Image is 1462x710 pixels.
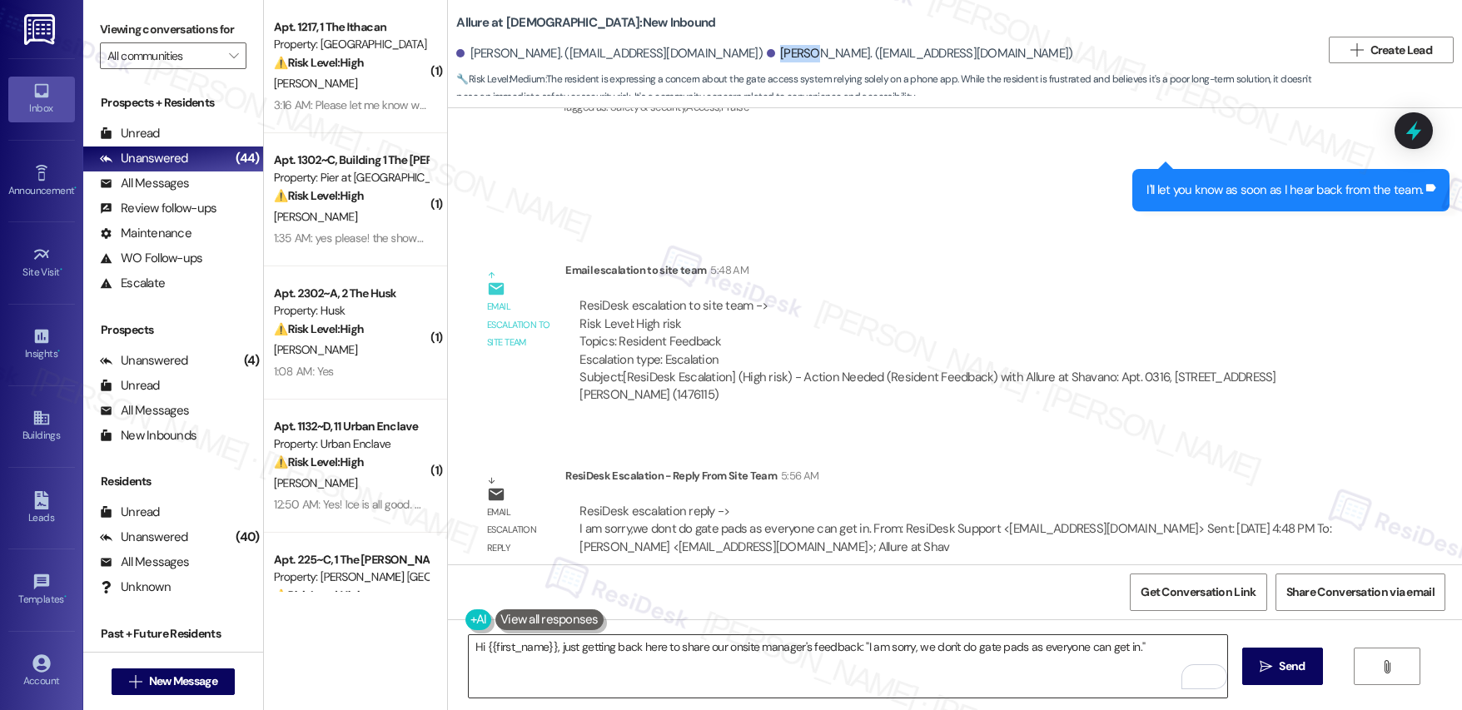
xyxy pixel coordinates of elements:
a: Templates • [8,568,75,613]
div: 3:16 AM: Please let me know when will you come, I'll try my best to be here. For the AC, I first ... [274,97,1360,112]
div: 5:48 AM [706,261,748,279]
div: ResiDesk escalation to site team -> Risk Level: High risk Topics: Resident Feedback Escalation ty... [579,297,1346,369]
div: ResiDesk Escalation - Reply From Site Team [565,467,1360,490]
div: 1:08 AM: Yes [274,364,334,379]
div: Unread [100,377,160,395]
div: Maintenance [100,225,191,242]
i:  [229,49,238,62]
button: Get Conversation Link [1130,573,1266,611]
button: Send [1242,648,1323,685]
div: Property: Pier at [GEOGRAPHIC_DATA] [274,169,428,186]
div: Apt. 2302~A, 2 The Husk [274,285,428,302]
div: Apt. 1302~C, Building 1 The [PERSON_NAME] [274,151,428,169]
div: Unanswered [100,529,188,546]
span: Safety & security , [610,100,686,114]
span: • [64,591,67,603]
strong: ⚠️ Risk Level: High [274,454,364,469]
div: Property: Urban Enclave [274,435,428,453]
div: [PERSON_NAME]. ([EMAIL_ADDRESS][DOMAIN_NAME]) [456,45,763,62]
b: Allure at [DEMOGRAPHIC_DATA]: New Inbound [456,14,715,32]
div: Apt. 1132~D, 11 Urban Enclave [274,418,428,435]
div: 12:50 AM: Yes! Ice is all good. Our smoke detectors keep beeping though! [274,497,625,512]
div: Prospects + Residents [83,94,263,112]
div: Property: [GEOGRAPHIC_DATA] [274,36,428,53]
span: [PERSON_NAME] [274,475,357,490]
div: New Inbounds [100,427,196,444]
a: Account [8,649,75,694]
div: (4) [240,348,264,374]
span: [PERSON_NAME] [274,76,357,91]
span: [PERSON_NAME] [274,342,357,357]
span: : The resident is expressing a concern about the gate access system relying solely on a phone app... [456,71,1320,107]
span: New Message [149,673,217,690]
div: Subject: [ResiDesk Escalation] (High risk) - Action Needed (Resident Feedback) with Allure at Sha... [579,369,1346,405]
i:  [1260,660,1272,673]
div: WO Follow-ups [100,250,202,267]
span: Share Conversation via email [1286,583,1435,601]
i:  [1350,43,1363,57]
div: I'll let you know as soon as I hear back from the team. [1146,181,1423,199]
div: (44) [231,146,263,171]
button: Share Conversation via email [1276,573,1445,611]
strong: ⚠️ Risk Level: High [274,588,364,603]
a: Buildings [8,404,75,449]
a: Inbox [8,77,75,122]
div: All Messages [100,175,189,192]
span: Send [1279,658,1305,675]
label: Viewing conversations for [100,17,246,42]
div: 5:56 AM [777,467,818,484]
div: [PERSON_NAME]. ([EMAIL_ADDRESS][DOMAIN_NAME]) [767,45,1073,62]
span: Create Lead [1370,42,1432,59]
i:  [129,675,142,688]
a: Insights • [8,322,75,367]
div: Prospects [83,321,263,339]
span: • [60,264,62,276]
button: Create Lead [1329,37,1454,63]
div: (40) [231,524,263,550]
strong: ⚠️ Risk Level: High [274,321,364,336]
strong: ⚠️ Risk Level: High [274,55,364,70]
div: ResiDesk escalation reply -> I am sorry,we dont do gate pads as everyone can get in. From: ResiDe... [579,503,1331,555]
span: Praise [721,100,748,114]
div: Email escalation reply [487,504,552,557]
textarea: To enrich screen reader interactions, please activate Accessibility in Grammarly extension settings [469,635,1227,698]
strong: 🔧 Risk Level: Medium [456,72,545,86]
div: Unread [100,125,160,142]
div: 1:35 AM: yes please! the shower does turn on, but when i try to turn the water warmer, it shuts off [274,231,741,246]
div: Apt. 1217, 1 The Ithacan [274,18,428,36]
div: Unanswered [100,150,188,167]
div: Property: Husk [274,302,428,320]
img: ResiDesk Logo [24,14,58,45]
i:  [1380,660,1393,673]
strong: ⚠️ Risk Level: High [274,188,364,203]
div: Unanswered [100,352,188,370]
span: • [57,345,60,357]
span: [PERSON_NAME] [274,209,357,224]
span: Access , [686,100,720,114]
div: Residents [83,473,263,490]
div: All Messages [100,554,189,571]
div: Escalate [100,275,165,292]
button: New Message [112,668,235,695]
div: Unread [100,504,160,521]
a: Site Visit • [8,241,75,285]
a: Leads [8,486,75,531]
div: Review follow-ups [100,200,216,217]
div: Past + Future Residents [83,625,263,643]
span: • [74,182,77,194]
div: Email escalation to site team [487,298,552,351]
div: Unknown [100,578,171,596]
div: All Messages [100,402,189,420]
div: Email escalation to site team [565,261,1360,285]
span: Get Conversation Link [1141,583,1256,601]
input: All communities [107,42,220,69]
div: Apt. 225~C, 1 The [PERSON_NAME] St. [PERSON_NAME] [274,551,428,568]
div: Property: [PERSON_NAME] [GEOGRAPHIC_DATA][PERSON_NAME] [274,568,428,586]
